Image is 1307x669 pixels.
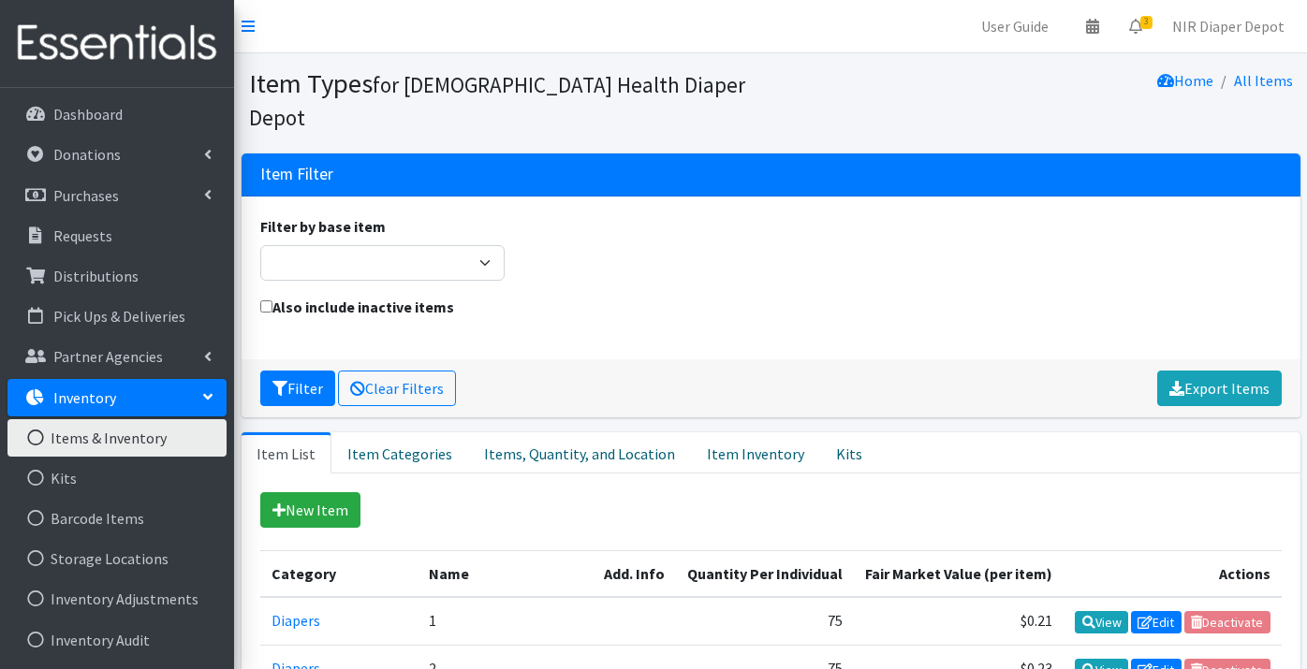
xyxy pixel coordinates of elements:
[53,226,112,245] p: Requests
[331,432,468,473] a: Item Categories
[7,419,227,457] a: Items & Inventory
[7,257,227,295] a: Distributions
[53,347,163,366] p: Partner Agencies
[1140,16,1153,29] span: 3
[53,186,119,205] p: Purchases
[53,307,185,326] p: Pick Ups & Deliveries
[338,371,456,406] a: Clear Filters
[1114,7,1157,45] a: 3
[468,432,691,473] a: Items, Quantity, and Location
[260,165,333,184] h3: Item Filter
[418,551,593,598] th: Name
[676,551,854,598] th: Quantity Per Individual
[1131,611,1182,633] a: Edit
[7,217,227,255] a: Requests
[260,551,418,598] th: Category
[53,145,121,164] p: Donations
[7,298,227,335] a: Pick Ups & Deliveries
[1064,551,1282,598] th: Actions
[53,388,116,407] p: Inventory
[7,500,227,537] a: Barcode Items
[249,71,745,131] small: for [DEMOGRAPHIC_DATA] Health Diaper Depot
[260,371,335,406] button: Filter
[272,611,320,630] a: Diapers
[854,597,1064,646] td: $0.21
[260,215,386,238] label: Filter by base item
[242,432,331,473] a: Item List
[418,597,593,646] td: 1
[676,597,854,646] td: 75
[1157,7,1300,45] a: NIR Diaper Depot
[820,432,878,473] a: Kits
[854,551,1064,598] th: Fair Market Value (per item)
[1157,371,1282,406] a: Export Items
[7,177,227,214] a: Purchases
[7,95,227,133] a: Dashboard
[53,105,123,124] p: Dashboard
[7,459,227,497] a: Kits
[249,67,764,132] h1: Item Types
[7,621,227,659] a: Inventory Audit
[966,7,1064,45] a: User Guide
[260,296,454,318] label: Also include inactive items
[7,136,227,173] a: Donations
[260,300,272,313] input: Also include inactive items
[1157,71,1213,90] a: Home
[7,540,227,577] a: Storage Locations
[7,338,227,375] a: Partner Agencies
[1075,611,1128,633] a: View
[53,267,139,285] p: Distributions
[260,492,360,528] a: New Item
[1234,71,1293,90] a: All Items
[7,580,227,618] a: Inventory Adjustments
[7,12,227,75] img: HumanEssentials
[691,432,820,473] a: Item Inventory
[593,551,676,598] th: Add. Info
[7,379,227,416] a: Inventory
